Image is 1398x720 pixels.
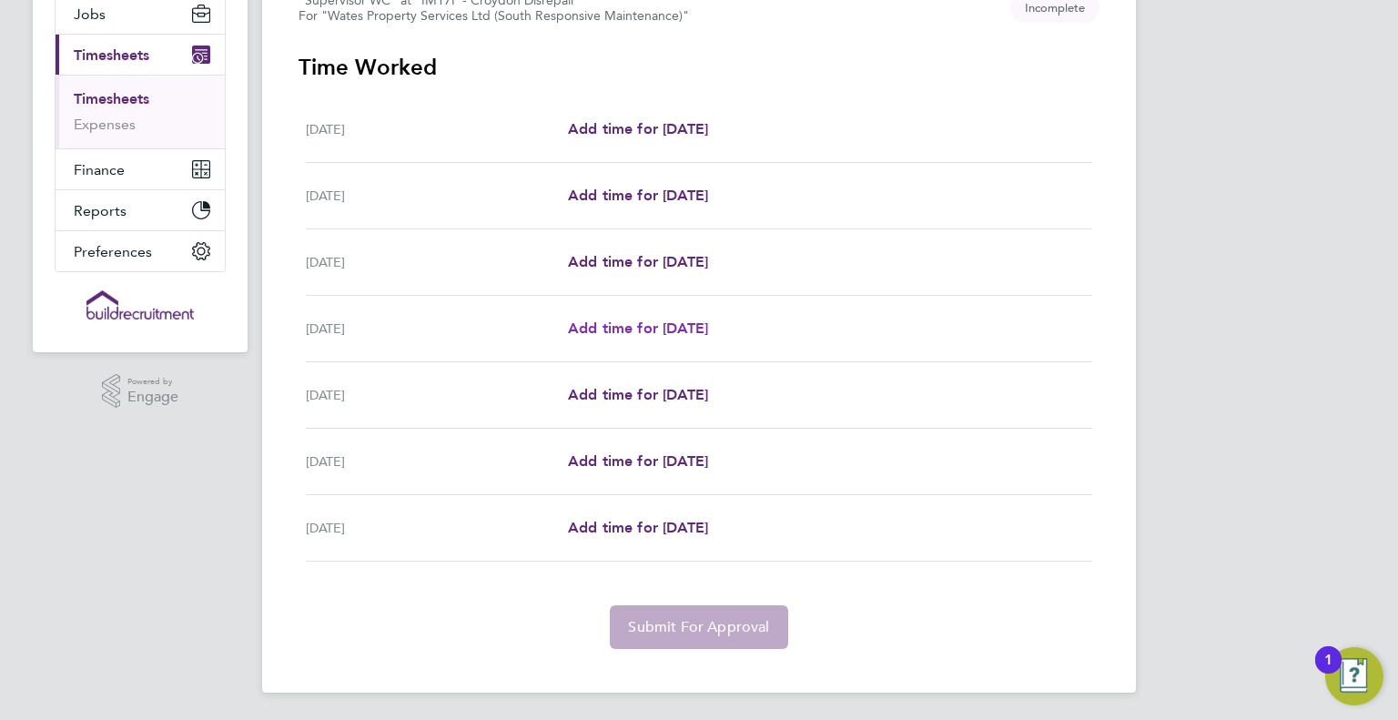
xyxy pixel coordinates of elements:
span: Timesheets [74,46,149,64]
div: For "Wates Property Services Ltd (South Responsive Maintenance)" [299,8,689,24]
a: Add time for [DATE] [568,517,708,539]
img: buildrec-logo-retina.png [86,290,194,319]
a: Add time for [DATE] [568,185,708,207]
a: Go to home page [55,290,226,319]
button: Open Resource Center, 1 new notification [1325,647,1383,705]
a: Expenses [74,116,136,133]
span: Add time for [DATE] [568,452,708,470]
div: [DATE] [306,384,568,406]
span: Reports [74,202,127,219]
span: Add time for [DATE] [568,120,708,137]
div: [DATE] [306,517,568,539]
div: [DATE] [306,318,568,340]
a: Add time for [DATE] [568,318,708,340]
a: Powered byEngage [102,374,179,409]
span: Finance [74,161,125,178]
span: Jobs [74,5,106,23]
div: Timesheets [56,75,225,148]
span: Add time for [DATE] [568,319,708,337]
span: Engage [127,390,178,405]
div: [DATE] [306,118,568,140]
span: Powered by [127,374,178,390]
a: Add time for [DATE] [568,384,708,406]
a: Add time for [DATE] [568,451,708,472]
div: [DATE] [306,451,568,472]
span: Add time for [DATE] [568,519,708,536]
div: 1 [1324,660,1332,684]
span: Add time for [DATE] [568,253,708,270]
span: Add time for [DATE] [568,386,708,403]
h3: Time Worked [299,53,1099,82]
button: Reports [56,190,225,230]
span: Add time for [DATE] [568,187,708,204]
div: [DATE] [306,185,568,207]
a: Timesheets [74,90,149,107]
a: Add time for [DATE] [568,251,708,273]
button: Timesheets [56,35,225,75]
button: Preferences [56,231,225,271]
div: [DATE] [306,251,568,273]
button: Finance [56,149,225,189]
a: Add time for [DATE] [568,118,708,140]
span: Preferences [74,243,152,260]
